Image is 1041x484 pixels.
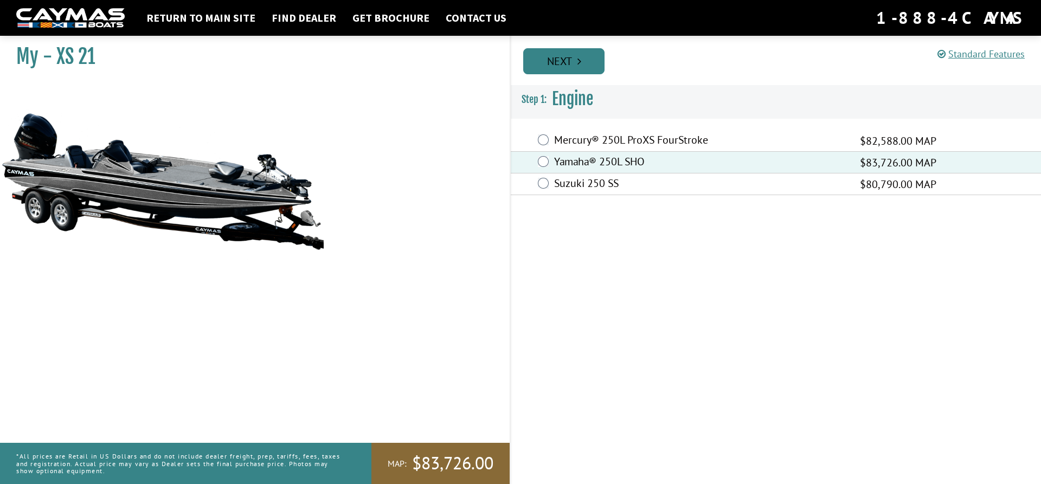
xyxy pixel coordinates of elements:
[16,447,347,480] p: *All prices are Retail in US Dollars and do not include dealer freight, prep, tariffs, fees, taxe...
[440,11,512,25] a: Contact Us
[16,8,125,28] img: white-logo-c9c8dbefe5ff5ceceb0f0178aa75bf4bb51f6bca0971e226c86eb53dfe498488.png
[511,79,1041,119] h3: Engine
[371,443,510,484] a: MAP:$83,726.00
[412,452,493,475] span: $83,726.00
[141,11,261,25] a: Return to main site
[554,155,846,171] label: Yamaha® 250L SHO
[520,47,1041,74] ul: Pagination
[16,44,483,69] h1: My - XS 21
[523,48,605,74] a: Next
[266,11,342,25] a: Find Dealer
[860,133,936,149] span: $82,588.00 MAP
[388,458,407,469] span: MAP:
[554,177,846,192] label: Suzuki 250 SS
[347,11,435,25] a: Get Brochure
[860,154,936,171] span: $83,726.00 MAP
[860,176,936,192] span: $80,790.00 MAP
[554,133,846,149] label: Mercury® 250L ProXS FourStroke
[876,6,1025,30] div: 1-888-4CAYMAS
[937,48,1025,60] a: Standard Features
